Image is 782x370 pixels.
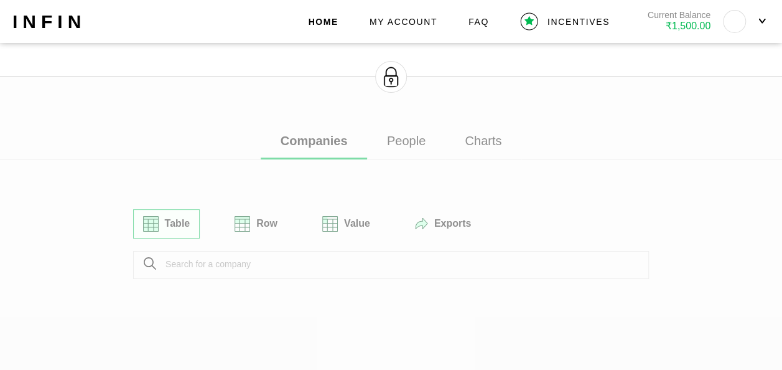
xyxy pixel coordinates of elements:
[547,16,610,28] div: INCENTIVES
[370,16,437,28] a: MY ACCOUNT
[648,20,710,32] p: ₹1,500.00
[12,16,86,28] a: INFIN
[758,18,766,24] img: DropdownDesktopHeader.svg
[641,3,770,40] button: Current Balance₹1,500.00
[309,16,338,28] a: HOME
[468,16,489,28] a: FAQ
[375,61,407,93] img: Lock.svg
[648,10,710,20] p: Current Balance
